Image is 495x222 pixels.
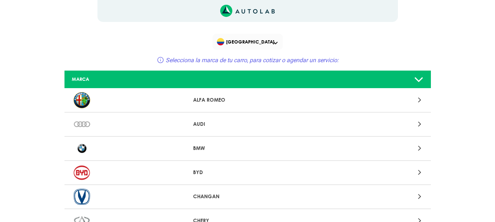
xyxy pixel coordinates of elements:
img: BYD [74,165,90,181]
img: AUDI [74,116,90,132]
img: CHANGAN [74,189,90,205]
span: Selecciona la marca de tu carro, para cotizar o agendar un servicio: [166,57,339,64]
img: Flag of COLOMBIA [217,38,224,45]
p: AUDI [193,120,302,128]
img: BMW [74,140,90,157]
img: ALFA ROMEO [74,92,90,108]
p: ALFA ROMEO [193,96,302,104]
div: MARCA [66,76,187,83]
span: [GEOGRAPHIC_DATA] [217,37,280,47]
p: BMW [193,144,302,152]
p: BYD [193,169,302,176]
a: MARCA [64,71,431,89]
p: CHANGAN [193,193,302,200]
a: Link al sitio de autolab [220,7,275,14]
div: Flag of COLOMBIA[GEOGRAPHIC_DATA] [213,34,283,50]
